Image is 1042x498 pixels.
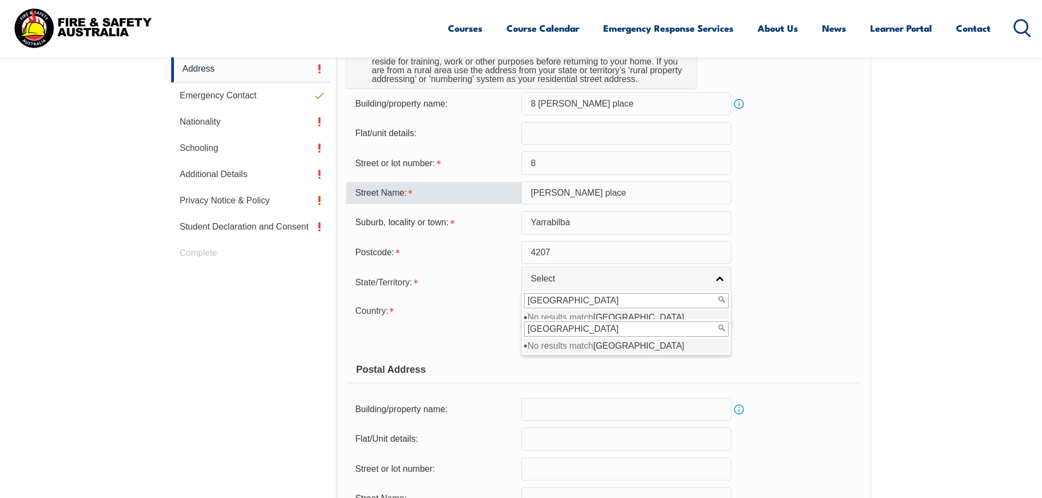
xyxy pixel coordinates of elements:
a: Emergency Contact [171,83,331,109]
a: Address [171,56,331,83]
div: Country is required. [346,299,521,321]
a: Additional Details [171,161,331,188]
a: About Us [758,14,798,43]
div: Flat/Unit details: [346,429,521,449]
a: Info [731,96,747,112]
div: Postal Address [346,356,861,383]
a: Courses [448,14,482,43]
a: News [822,14,846,43]
div: Building/property name: [346,399,521,420]
a: Course Calendar [507,14,579,43]
span: State/Territory: [355,278,412,287]
div: Suburb, locality or town is required. [346,212,521,233]
span: [GEOGRAPHIC_DATA] [593,313,684,322]
div: Street Name is required. [346,182,521,204]
a: Emergency Response Services [603,14,734,43]
a: Learner Portal [870,14,932,43]
span: Country: [355,306,388,315]
div: Flat/unit details: [346,123,521,144]
a: Privacy Notice & Policy [171,188,331,214]
div: State/Territory is required. [346,271,521,292]
a: Student Declaration and Consent [171,214,331,240]
a: Schooling [171,135,331,161]
div: Please provide the physical address (street number and name not post office box) where you usuall... [368,36,688,88]
span: Select [531,273,708,285]
div: Building/property name: [346,93,521,114]
div: Street or lot number is required. [346,153,521,173]
li: No results match [524,310,729,324]
div: Postcode is required. [346,242,521,263]
a: Info [731,402,747,417]
a: Nationality [171,109,331,135]
a: Contact [956,14,991,43]
span: [GEOGRAPHIC_DATA] [593,341,684,350]
div: Street or lot number: [346,459,521,479]
li: No results match [524,339,729,353]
